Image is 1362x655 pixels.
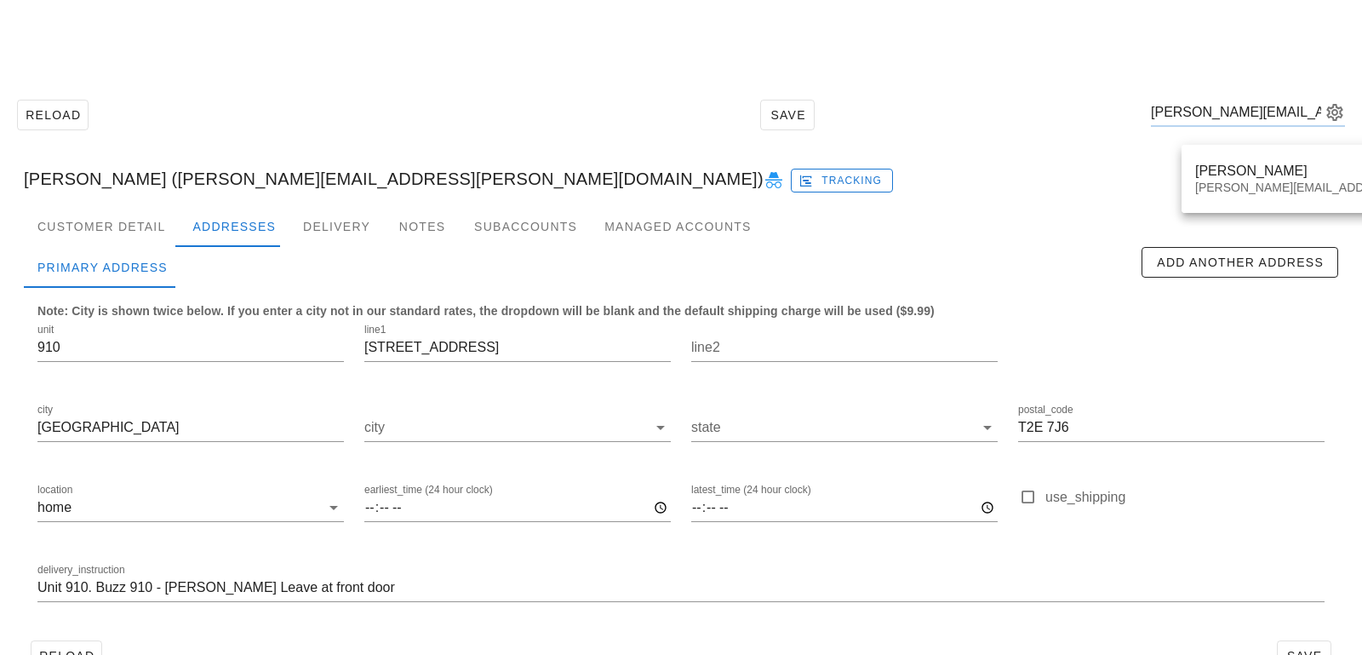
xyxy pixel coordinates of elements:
div: state [691,414,998,441]
label: line1 [364,324,386,336]
button: Save [760,100,815,130]
a: Tracking [791,165,894,192]
label: earliest_time (24 hour clock) [364,484,493,497]
button: Tracking [791,169,894,192]
span: Add Another Address [1156,256,1324,269]
label: postal_code [1018,404,1073,417]
div: Subaccounts [461,206,591,247]
span: Save [768,108,807,122]
label: latest_time (24 hour clock) [691,484,811,497]
label: use_shipping [1045,489,1325,506]
div: city [364,414,671,441]
span: Reload [25,108,81,122]
div: locationhome [37,494,344,521]
button: Add Another Address [1142,247,1338,278]
div: Addresses [179,206,289,247]
div: Managed Accounts [591,206,764,247]
span: Tracking [802,173,882,188]
div: [PERSON_NAME] ([PERSON_NAME][EMAIL_ADDRESS][PERSON_NAME][DOMAIN_NAME]) [10,152,1352,206]
button: appended action [1325,102,1345,123]
label: delivery_instruction [37,564,125,577]
div: Notes [384,206,461,247]
div: Primary Address [24,247,181,288]
div: home [37,500,72,515]
label: unit [37,324,54,336]
div: Delivery [289,206,384,247]
input: Search by email or name [1151,99,1321,126]
b: Note: City is shown twice below. If you enter a city not in our standard rates, the dropdown will... [37,304,935,318]
button: Reload [17,100,89,130]
div: Customer Detail [24,206,179,247]
label: location [37,484,72,497]
label: city [37,404,53,417]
